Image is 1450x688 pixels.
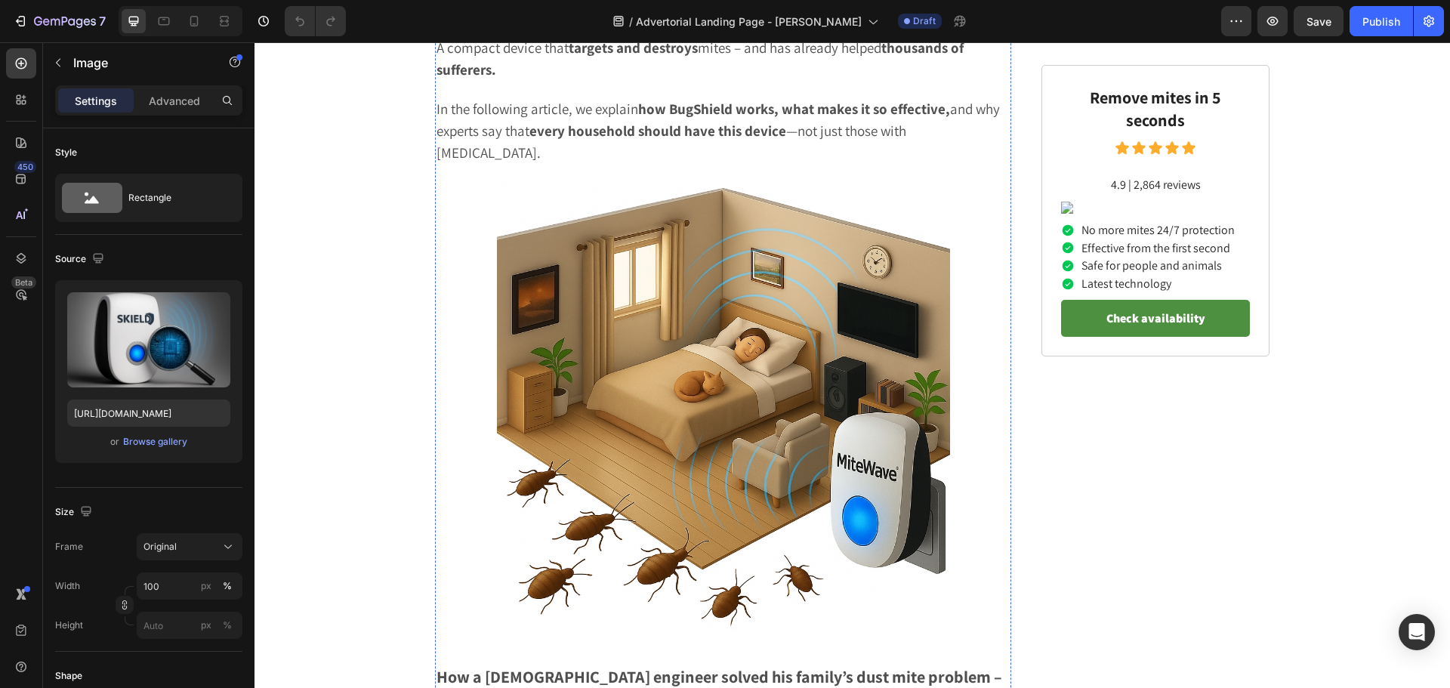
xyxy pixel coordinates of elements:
span: or [110,433,119,451]
div: px [201,579,211,593]
button: 7 [6,6,113,36]
div: Undo/Redo [285,6,346,36]
span: Original [143,540,177,554]
button: % [197,616,215,634]
p: 7 [99,12,106,30]
p: No more mites 24/7 protection [827,181,980,195]
p: Latest technology [827,235,980,248]
label: Width [55,579,80,593]
p: How a [DEMOGRAPHIC_DATA] engineer solved his family’s dust mite problem – and helped thousands of... [182,625,755,663]
input: px% [137,572,242,600]
p: 4.9 | 2,864 reviews [808,134,994,150]
div: Rectangle [128,180,221,215]
div: Open Intercom Messenger [1399,614,1435,650]
button: <p>Check availability</p> [807,258,995,295]
div: px [201,619,211,632]
div: % [223,619,232,632]
button: % [197,577,215,595]
span: Save [1307,15,1331,28]
label: Height [55,619,83,632]
div: % [223,579,232,593]
button: Publish [1350,6,1413,36]
p: Effective from the first second [827,199,980,213]
span: Draft [913,14,936,28]
img: preview-image [67,292,230,387]
p: Remove mites in 5 seconds [808,44,994,89]
div: Browse gallery [123,435,187,449]
div: Size [55,502,95,523]
span: / [629,14,633,29]
div: Beta [11,276,36,288]
button: Save [1294,6,1344,36]
div: 450 [14,161,36,173]
div: Style [55,146,77,159]
div: Source [55,249,107,270]
strong: how BugShield works, what makes it so effective, [384,57,696,76]
iframe: Design area [255,42,1450,688]
button: Browse gallery [122,434,188,449]
div: Publish [1362,14,1400,29]
div: Shape [55,669,82,683]
label: Frame [55,540,83,554]
p: Safe for people and animals [827,217,980,230]
button: Original [137,533,242,560]
img: gempages_574028890666697497-1edb27f3-57ef-41a3-b323-cd54fb015396.png [807,159,995,171]
p: Check availability [852,265,951,287]
strong: every household should have this device [275,79,532,97]
p: Settings [75,93,117,109]
input: https://example.com/image.jpg [67,400,230,427]
p: Image [73,54,202,72]
button: px [218,577,236,595]
button: px [218,616,236,634]
p: Advanced [149,93,200,109]
p: In the following article, we explain and why experts say that —not just those with [MEDICAL_DATA]. [182,56,755,122]
img: gempages_574028890666697497-1f970b26-66fa-41d6-9284-af61d7f52902.png [242,137,696,591]
input: px% [137,612,242,639]
span: Advertorial Landing Page - [PERSON_NAME] [636,14,862,29]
